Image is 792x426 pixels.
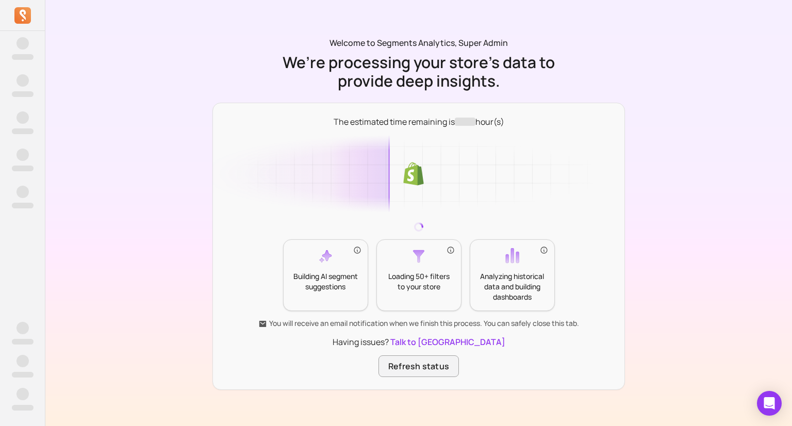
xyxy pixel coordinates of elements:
span: ‌ [12,54,34,60]
span: ‌ [12,203,34,208]
span: ‌ [16,186,29,198]
span: ‌ [12,339,34,345]
div: Open Intercom Messenger [757,391,782,416]
span: ‌ [16,388,29,400]
span: ‌ [16,37,29,50]
span: ‌ [16,355,29,367]
span: ‌ [12,91,34,97]
img: Data loading [212,135,625,215]
p: We’re processing your store’s data to provide deep insights. [280,53,557,90]
span: ‌ [12,128,34,134]
p: Having issues? [333,336,505,348]
button: Refresh status [378,355,459,377]
button: Talk to [GEOGRAPHIC_DATA] [390,336,505,348]
span: ‌ [16,149,29,161]
p: Welcome to Segments Analytics, Super Admin [329,37,508,49]
span: ‌ [12,166,34,171]
span: ‌ [16,322,29,334]
p: Loading 50+ filters to your store [385,271,453,292]
p: Building AI segment suggestions [292,271,359,292]
span: ‌ [12,405,34,411]
p: Analyzing historical data and building dashboards [478,271,546,302]
span: ‌ [16,111,29,124]
p: You will receive an email notification when we finish this process. You can safely close this tab. [258,318,579,329]
span: ‌ [455,118,475,126]
span: ‌ [16,74,29,87]
span: ‌ [12,372,34,378]
p: The estimated time remaining is hour(s) [334,116,504,128]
